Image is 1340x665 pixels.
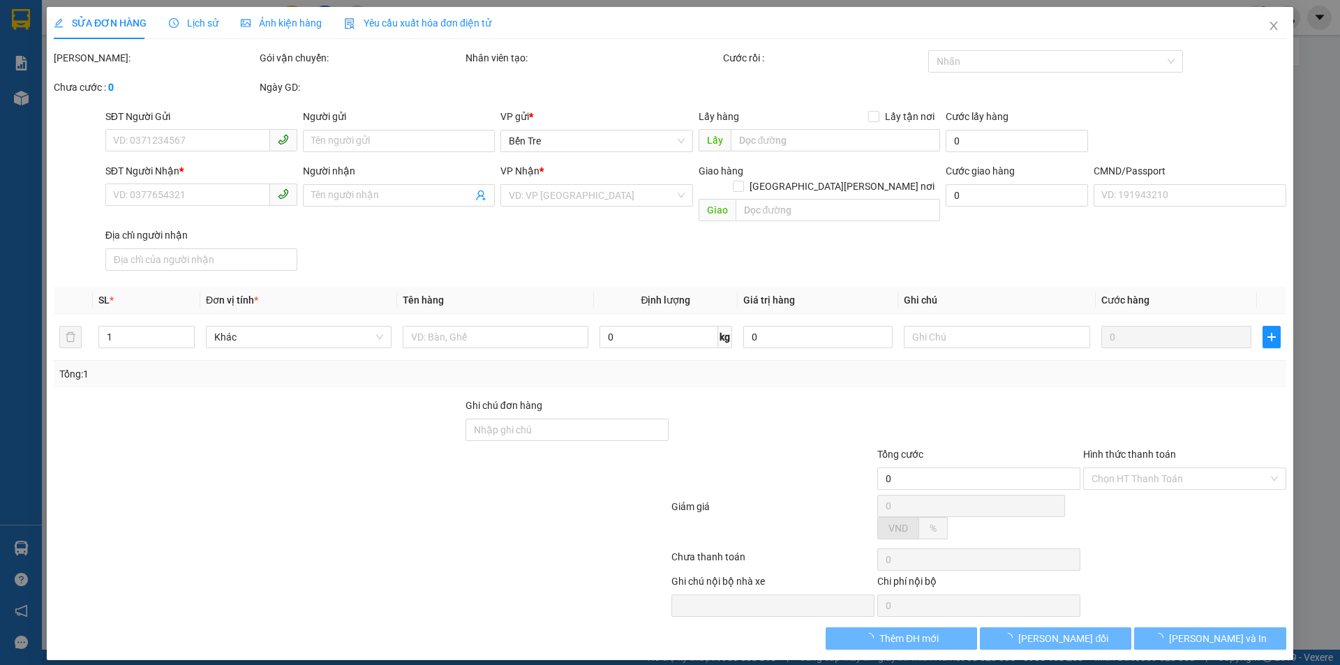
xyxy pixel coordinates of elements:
[946,130,1088,152] input: Cước lấy hàng
[466,50,720,66] div: Nhân viên tạo:
[403,294,444,306] span: Tên hàng
[699,199,736,221] span: Giao
[1019,631,1109,646] span: [PERSON_NAME] đổi
[641,294,691,306] span: Định lượng
[1004,633,1019,643] span: loading
[699,111,739,122] span: Lấy hàng
[54,17,147,29] span: SỬA ĐƠN HÀNG
[169,17,218,29] span: Lịch sử
[105,227,297,243] div: Địa chỉ người nhận
[877,449,923,460] span: Tổng cước
[183,329,191,337] span: up
[1083,449,1176,460] label: Hình thức thanh toán
[98,294,110,306] span: SL
[899,287,1096,314] th: Ghi chú
[879,631,939,646] span: Thêm ĐH mới
[466,419,669,441] input: Ghi chú đơn hàng
[826,627,977,650] button: Thêm ĐH mới
[1101,326,1251,348] input: 0
[946,165,1015,177] label: Cước giao hàng
[206,294,258,306] span: Đơn vị tính
[105,163,297,179] div: SĐT Người Nhận
[930,523,937,534] span: %
[946,111,1008,122] label: Cước lấy hàng
[501,165,540,177] span: VP Nhận
[1263,326,1281,348] button: plus
[278,134,289,145] span: phone
[179,337,194,348] span: Decrease Value
[744,179,940,194] span: [GEOGRAPHIC_DATA][PERSON_NAME] nơi
[980,627,1131,650] button: [PERSON_NAME] đổi
[1254,7,1293,46] button: Close
[278,188,289,200] span: phone
[54,50,257,66] div: [PERSON_NAME]:
[1101,294,1149,306] span: Cước hàng
[509,130,685,151] span: Bến Tre
[54,18,64,28] span: edit
[169,18,179,28] span: clock-circle
[699,165,743,177] span: Giao hàng
[718,326,732,348] span: kg
[303,163,495,179] div: Người nhận
[303,109,495,124] div: Người gửi
[260,50,463,66] div: Gói vận chuyển:
[879,109,940,124] span: Lấy tận nơi
[344,17,491,29] span: Yêu cầu xuất hóa đơn điện tử
[670,549,876,574] div: Chưa thanh toán
[743,294,795,306] span: Giá trị hàng
[466,400,542,411] label: Ghi chú đơn hàng
[260,80,463,95] div: Ngày GD:
[1268,20,1279,31] span: close
[241,18,251,28] span: picture
[671,574,874,595] div: Ghi chú nội bộ nhà xe
[476,190,487,201] span: user-add
[1263,331,1280,343] span: plus
[108,82,114,93] b: 0
[59,366,517,382] div: Tổng: 1
[241,17,322,29] span: Ảnh kiện hàng
[670,499,876,546] div: Giảm giá
[214,327,383,348] span: Khác
[946,184,1088,207] input: Cước giao hàng
[501,109,693,124] div: VP gửi
[105,248,297,271] input: Địa chỉ của người nhận
[736,199,940,221] input: Dọc đường
[888,523,908,534] span: VND
[1169,631,1267,646] span: [PERSON_NAME] và In
[179,327,194,337] span: Increase Value
[877,574,1080,595] div: Chi phí nội bộ
[59,326,82,348] button: delete
[1135,627,1286,650] button: [PERSON_NAME] và In
[699,129,731,151] span: Lấy
[183,338,191,347] span: down
[105,109,297,124] div: SĐT Người Gửi
[1094,163,1286,179] div: CMND/Passport
[864,633,879,643] span: loading
[344,18,355,29] img: icon
[904,326,1090,348] input: Ghi Chú
[403,326,588,348] input: VD: Bàn, Ghế
[54,80,257,95] div: Chưa cước :
[723,50,926,66] div: Cước rồi :
[731,129,940,151] input: Dọc đường
[1154,633,1169,643] span: loading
